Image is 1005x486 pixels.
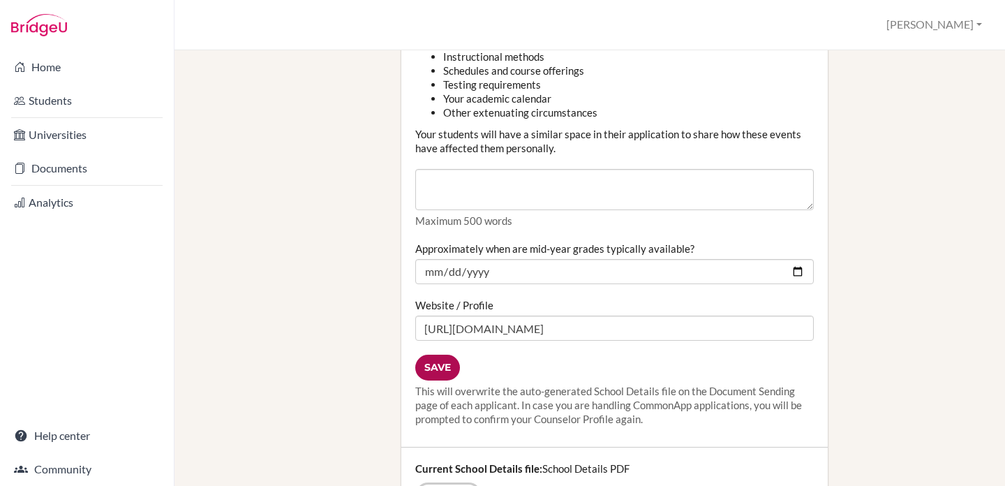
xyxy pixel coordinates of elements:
[415,462,542,475] strong: Current School Details file:
[3,121,171,149] a: Universities
[443,91,814,105] li: Your academic calendar
[443,50,814,64] li: Instructional methods
[3,154,171,182] a: Documents
[415,242,694,256] label: Approximately when are mid-year grades typically available?
[11,14,67,36] img: Bridge-U
[880,12,988,38] button: [PERSON_NAME]
[415,214,814,228] p: Maximum 500 words
[3,87,171,115] a: Students
[443,64,814,78] li: Schedules and course offerings
[3,455,171,483] a: Community
[415,298,493,312] label: Website / Profile
[3,189,171,216] a: Analytics
[3,422,171,450] a: Help center
[415,384,814,426] div: This will overwrite the auto-generated School Details file on the Document Sending page of each a...
[443,78,814,91] li: Testing requirements
[443,105,814,119] li: Other extenuating circumstances
[415,355,460,381] input: Save
[3,53,171,81] a: Home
